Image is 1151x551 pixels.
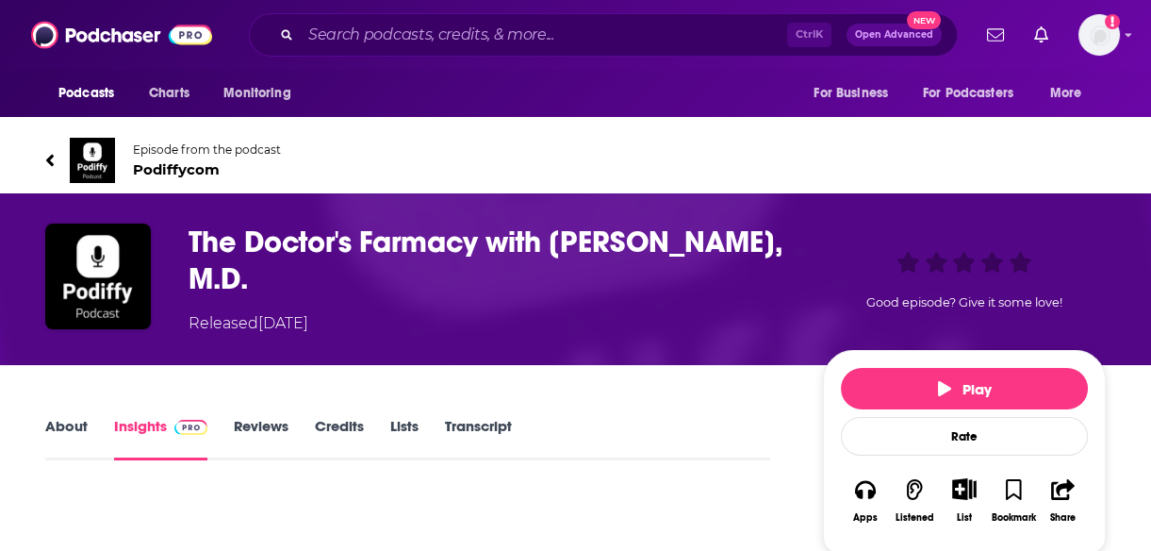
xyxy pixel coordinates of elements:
[210,75,315,111] button: open menu
[234,417,288,460] a: Reviews
[189,312,308,335] div: Released [DATE]
[979,19,1011,51] a: Show notifications dropdown
[847,24,942,46] button: Open AdvancedNew
[923,80,1013,107] span: For Podcasters
[853,512,878,524] div: Apps
[70,138,115,183] img: Podiffycom
[1027,19,1056,51] a: Show notifications dropdown
[45,75,139,111] button: open menu
[992,512,1036,524] div: Bookmark
[1050,512,1076,524] div: Share
[114,417,207,460] a: InsightsPodchaser Pro
[938,380,992,398] span: Play
[249,13,958,57] div: Search podcasts, credits, & more...
[315,417,364,460] a: Credits
[800,75,912,111] button: open menu
[1037,75,1106,111] button: open menu
[133,142,281,157] span: Episode from the podcast
[189,224,793,297] h3: The Doctor's Farmacy with Mark Hyman, M.D.
[1050,80,1082,107] span: More
[390,417,419,460] a: Lists
[301,20,787,50] input: Search podcasts, credits, & more...
[1078,14,1120,56] button: Show profile menu
[945,478,983,499] button: Show More Button
[133,160,281,178] span: Podiffycom
[907,11,941,29] span: New
[45,224,151,329] img: The Doctor's Farmacy with Mark Hyman, M.D.
[855,30,933,40] span: Open Advanced
[58,80,114,107] span: Podcasts
[814,80,888,107] span: For Business
[866,295,1062,309] span: Good episode? Give it some love!
[45,138,1106,183] a: PodiffycomEpisode from the podcastPodiffycom
[1078,14,1120,56] span: Logged in as megcassidy
[137,75,201,111] a: Charts
[31,17,212,53] img: Podchaser - Follow, Share and Rate Podcasts
[890,466,939,535] button: Listened
[911,75,1041,111] button: open menu
[45,417,88,460] a: About
[445,417,512,460] a: Transcript
[896,512,934,524] div: Listened
[1078,14,1120,56] img: User Profile
[957,511,972,524] div: List
[841,466,890,535] button: Apps
[223,80,290,107] span: Monitoring
[149,80,189,107] span: Charts
[787,23,831,47] span: Ctrl K
[940,466,989,535] div: Show More ButtonList
[841,368,1088,409] button: Play
[1105,14,1120,29] svg: Add a profile image
[841,417,1088,456] div: Rate
[1039,466,1088,535] button: Share
[174,420,207,435] img: Podchaser Pro
[989,466,1038,535] button: Bookmark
